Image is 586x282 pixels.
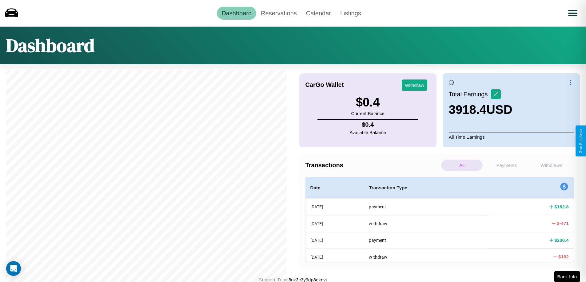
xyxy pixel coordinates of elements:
[256,7,301,20] a: Reservations
[449,103,512,117] h3: 3918.4 USD
[369,184,484,191] h4: Transaction Type
[441,160,483,171] p: All
[531,160,572,171] p: Withdraws
[558,253,569,260] h4: $ 182
[554,237,569,243] h4: $ 200.4
[364,199,488,215] th: payment
[6,261,21,276] div: Open Intercom Messenger
[349,128,386,137] p: Available Balance
[305,215,364,232] th: [DATE]
[349,121,386,128] h4: $ 0.4
[364,232,488,249] th: payment
[557,220,569,226] h4: $ -471
[449,133,574,141] p: All Time Earnings
[351,95,384,109] h3: $ 0.4
[336,7,366,20] a: Listings
[305,162,440,169] h4: Transactions
[305,199,364,215] th: [DATE]
[310,184,359,191] h4: Date
[217,7,256,20] a: Dashboard
[564,5,581,22] button: Open menu
[486,160,527,171] p: Payments
[6,33,94,58] h1: Dashboard
[554,203,569,210] h4: $ 182.8
[301,7,336,20] a: Calendar
[579,129,583,153] div: Give Feedback
[305,81,344,88] h4: CarGo Wallet
[402,79,427,91] button: Withdraw
[364,215,488,232] th: withdraw
[305,232,364,249] th: [DATE]
[449,89,491,100] p: Total Earnings
[351,109,384,118] p: Current Balance
[364,249,488,265] th: withdraw
[305,249,364,265] th: [DATE]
